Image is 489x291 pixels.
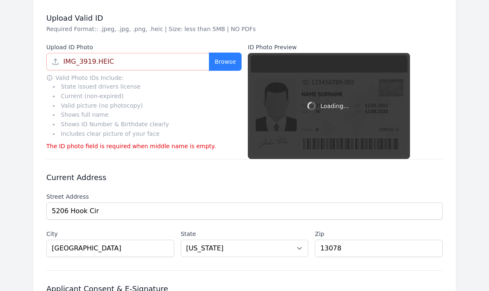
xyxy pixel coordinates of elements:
[209,53,241,70] button: Browse
[46,43,241,51] label: Upload ID Photo
[53,120,241,129] li: Shows ID Number & Birthdate clearly
[248,43,443,51] label: ID Photo Preview
[181,230,309,238] label: State
[53,110,241,120] li: Shows full name
[46,173,443,183] h3: Current Address
[55,74,124,82] span: Valid Photo IDs Include:
[53,101,241,111] li: Valid picture (no photocopy)
[315,230,443,238] label: Zip
[46,25,443,33] p: Required Format:: .jpeg, .jpg, .png, .heic | Size: less than 5MB | NO PDFs
[53,129,241,139] li: Includes clear picture of your face
[248,53,410,159] div: Loading...
[46,13,443,23] h3: Upload Valid ID
[46,142,241,150] p: The ID photo field is required when middle name is empty.
[53,82,241,91] li: State issued drivers license
[46,202,443,220] input: Begin typing an address...
[46,192,443,201] label: Street Address
[46,230,174,238] label: City
[53,91,241,101] li: Current (non-expired)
